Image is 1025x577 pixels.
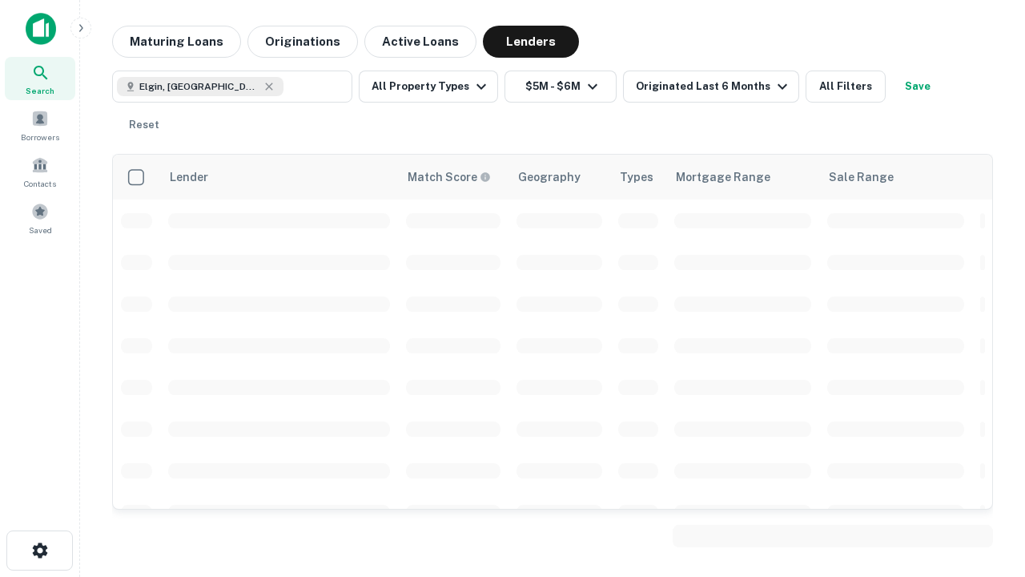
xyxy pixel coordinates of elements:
[483,26,579,58] button: Lenders
[408,168,491,186] div: Capitalize uses an advanced AI algorithm to match your search with the best lender. The match sco...
[364,26,476,58] button: Active Loans
[945,397,1025,474] iframe: Chat Widget
[24,177,56,190] span: Contacts
[398,155,508,200] th: Capitalize uses an advanced AI algorithm to match your search with the best lender. The match sco...
[636,77,792,96] div: Originated Last 6 Months
[666,155,819,200] th: Mortgage Range
[26,13,56,45] img: capitalize-icon.png
[119,109,170,141] button: Reset
[5,150,75,193] a: Contacts
[112,26,241,58] button: Maturing Loans
[170,167,208,187] div: Lender
[504,71,617,103] button: $5M - $6M
[819,155,972,200] th: Sale Range
[623,71,799,103] button: Originated Last 6 Months
[26,84,54,97] span: Search
[508,155,610,200] th: Geography
[5,103,75,147] a: Borrowers
[610,155,666,200] th: Types
[408,168,488,186] h6: Match Score
[5,196,75,240] a: Saved
[518,167,581,187] div: Geography
[892,71,943,103] button: Save your search to get updates of matches that match your search criteria.
[29,224,52,236] span: Saved
[806,71,886,103] button: All Filters
[139,79,259,94] span: Elgin, [GEOGRAPHIC_DATA], [GEOGRAPHIC_DATA]
[5,57,75,100] a: Search
[829,167,894,187] div: Sale Range
[247,26,358,58] button: Originations
[359,71,498,103] button: All Property Types
[160,155,398,200] th: Lender
[620,167,653,187] div: Types
[676,167,770,187] div: Mortgage Range
[21,131,59,143] span: Borrowers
